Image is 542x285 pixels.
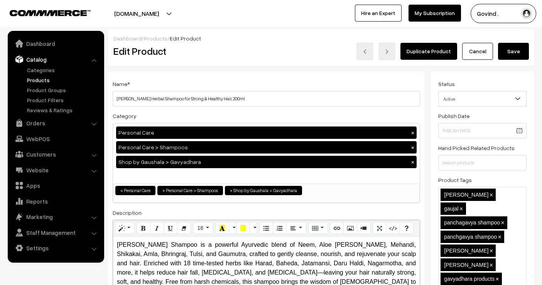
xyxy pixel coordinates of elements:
a: Marketing [10,210,101,224]
a: Product Filters [25,96,101,104]
li: Personal Care > Shampoos [157,186,223,195]
div: Shop by Gaushala > Gavyadhara [116,156,417,168]
a: Products [144,35,167,42]
a: Orders [10,116,101,130]
span: × [498,234,501,240]
label: Hand Picked Related Products [438,144,515,152]
a: Dashboard [113,35,142,42]
input: Name [113,91,420,106]
span: [PERSON_NAME] [444,262,488,268]
label: Status [438,80,455,88]
button: × [409,144,416,151]
button: Code View [386,222,400,234]
a: My Subscription [409,5,461,22]
span: [PERSON_NAME] [444,192,488,198]
label: Publish Date [438,112,469,120]
a: Reports [10,194,101,208]
span: gaujal [444,206,458,212]
button: Unordered list (CTRL+SHIFT+NUM7) [259,222,273,234]
span: Edit Product [170,35,201,42]
button: Govind . [471,4,536,23]
button: × [409,159,416,165]
button: Help [400,222,414,234]
button: Paragraph [286,222,306,234]
button: Link (CTRL+K) [330,222,344,234]
a: Product Groups [25,86,101,94]
a: Staff Management [10,226,101,239]
a: Products [25,76,101,84]
button: Video [357,222,371,234]
a: Apps [10,179,101,192]
a: Website [10,163,101,177]
input: Search products [438,155,527,170]
button: More Color [250,222,257,234]
a: Settings [10,241,101,255]
input: Publish Date [438,123,527,138]
span: × [490,248,493,254]
button: × [409,129,416,136]
label: Product Tags [438,176,472,184]
span: gavyadhara products [444,276,495,282]
label: Description [113,209,142,217]
a: Hire an Expert [355,5,402,22]
label: Name [113,80,130,88]
div: Personal Care [116,126,417,139]
a: Catalog [10,52,101,66]
li: Shop by Gaushala > Gavyadhara [225,186,302,195]
button: Italic (CTRL+I) [150,222,164,234]
button: Font Size [193,222,213,234]
a: Dashboard [10,37,101,51]
span: × [120,187,123,194]
li: Personal Care [115,186,155,195]
button: Full Screen [373,222,387,234]
button: Background Color [236,222,250,234]
a: Cancel [462,43,493,60]
button: Underline (CTRL+U) [164,222,177,234]
span: × [230,187,233,194]
span: [PERSON_NAME] [444,248,488,254]
button: More Color [229,222,236,234]
a: COMMMERCE [10,8,77,17]
span: × [490,262,493,268]
button: Ordered list (CTRL+SHIFT+NUM8) [273,222,287,234]
button: Remove Font Style (CTRL+\) [177,222,191,234]
img: COMMMERCE [10,10,91,16]
button: [DOMAIN_NAME] [87,4,186,23]
span: Active [439,92,526,106]
a: Customers [10,147,101,161]
button: Table [308,222,328,234]
span: × [459,206,463,212]
span: × [495,276,499,282]
span: panchagavya shampoo [444,219,500,226]
button: Bold (CTRL+B) [137,222,150,234]
span: × [501,219,504,226]
a: Duplicate Product [400,43,457,60]
a: Categories [25,66,101,74]
span: × [490,192,493,198]
img: right-arrow.png [385,49,389,54]
div: Personal Care > Shampoos [116,141,417,153]
img: user [521,8,532,19]
button: Recent Color [215,222,229,234]
span: × [162,187,165,194]
div: / / [113,34,529,42]
h2: Edit Product [113,45,280,57]
button: Style [115,222,135,234]
button: Picture [343,222,357,234]
span: Active [438,91,527,106]
a: Reviews & Ratings [25,106,101,114]
span: 16 [197,225,203,231]
img: left-arrow.png [363,49,367,54]
a: WebPOS [10,132,101,146]
span: panchgavya shampoo [444,234,497,240]
button: Save [498,43,529,60]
